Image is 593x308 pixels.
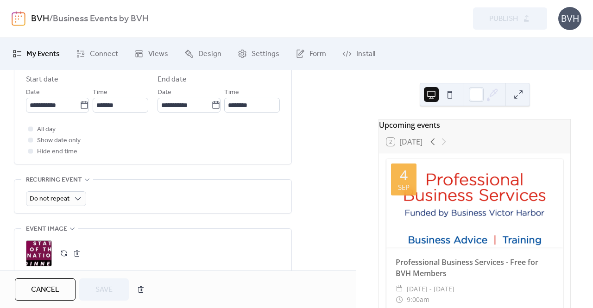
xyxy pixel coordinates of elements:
a: Install [335,41,382,66]
b: / [49,10,53,28]
span: [DATE] - [DATE] [407,283,454,295]
span: Recurring event [26,175,82,186]
div: ​ [396,294,403,305]
button: Cancel [15,278,76,301]
a: Views [127,41,175,66]
span: Form [309,49,326,60]
span: My Events [26,49,60,60]
span: All day [37,124,56,135]
div: ​ [396,283,403,295]
a: Form [289,41,333,66]
a: BVH [31,10,49,28]
span: Hide end time [37,146,77,157]
span: Settings [252,49,279,60]
div: 4 [400,168,408,182]
span: Design [198,49,221,60]
a: My Events [6,41,67,66]
span: Time [93,87,107,98]
a: Connect [69,41,125,66]
a: Professional Business Services - Free for BVH Members [396,257,538,278]
span: 9:00am [407,294,429,305]
span: Cancel [31,284,59,295]
div: End date [158,74,187,85]
span: Time [224,87,239,98]
div: ; [26,240,52,266]
span: Views [148,49,168,60]
a: Settings [231,41,286,66]
span: Do not repeat [30,193,69,205]
span: Show date only [37,135,81,146]
span: Date [26,87,40,98]
span: Event image [26,224,67,235]
div: BVH [558,7,581,30]
div: Sep [398,184,410,191]
a: Design [177,41,228,66]
b: Business Events by BVH [53,10,149,28]
span: Connect [90,49,118,60]
div: Upcoming events [379,119,570,131]
span: Install [356,49,375,60]
div: Start date [26,74,58,85]
img: logo [12,11,25,26]
span: Date [158,87,171,98]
